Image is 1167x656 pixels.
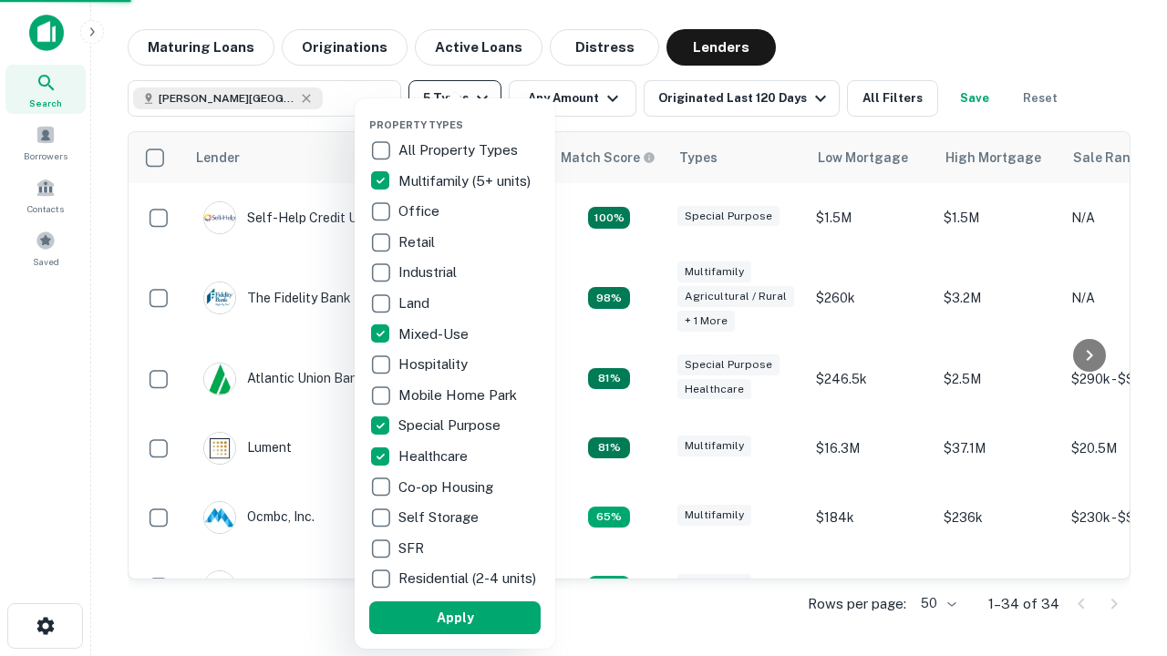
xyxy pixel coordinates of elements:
p: Land [398,292,433,314]
iframe: Chat Widget [1076,452,1167,539]
p: Industrial [398,261,460,283]
p: Hospitality [398,354,471,375]
p: SFR [398,538,428,559]
p: Special Purpose [398,415,504,436]
p: Healthcare [398,446,471,467]
span: Property Types [369,119,463,130]
p: Multifamily (5+ units) [398,170,534,192]
p: Co-op Housing [398,477,497,498]
p: Mobile Home Park [398,384,521,406]
button: Apply [369,601,541,634]
p: Mixed-Use [398,323,472,345]
p: Self Storage [398,507,482,528]
p: Office [398,200,443,222]
p: Retail [398,231,439,253]
p: All Property Types [398,139,522,161]
p: Residential (2-4 units) [398,568,540,589]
